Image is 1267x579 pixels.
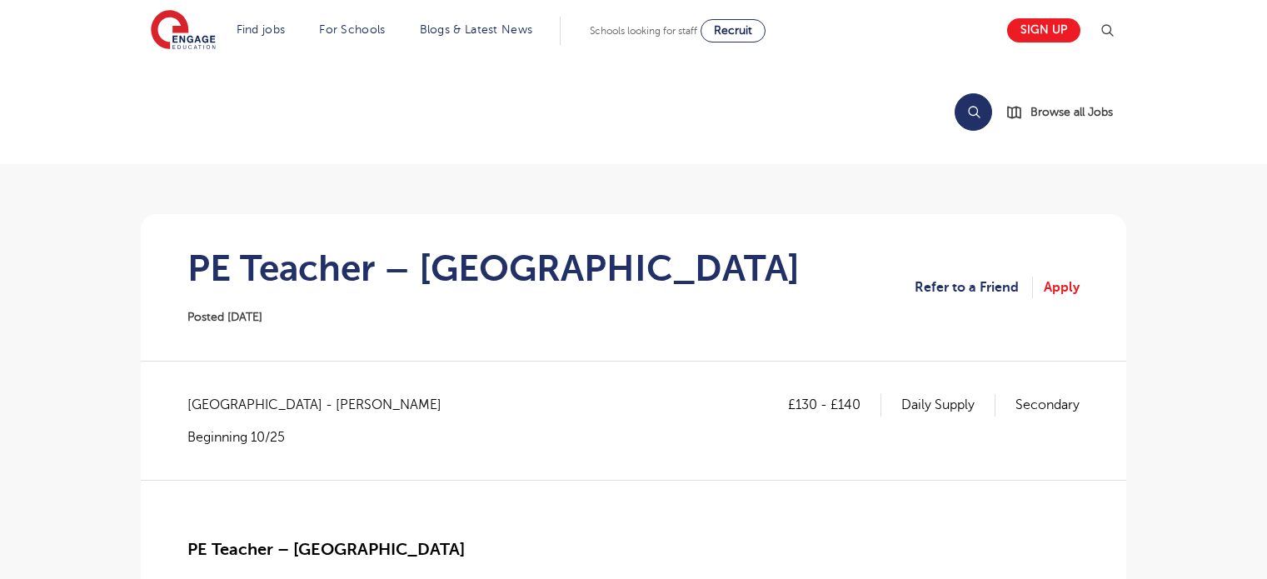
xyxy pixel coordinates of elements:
a: Blogs & Latest News [420,23,533,36]
p: £130 - £140 [788,394,881,416]
a: Recruit [701,19,766,42]
button: Search [955,93,992,131]
span: Posted [DATE] [187,311,262,323]
a: Apply [1044,277,1080,298]
span: PE Teacher – [GEOGRAPHIC_DATA] [187,540,465,559]
span: [GEOGRAPHIC_DATA] - [PERSON_NAME] [187,394,458,416]
span: Recruit [714,24,752,37]
a: For Schools [319,23,385,36]
a: Refer to a Friend [915,277,1033,298]
p: Daily Supply [901,394,995,416]
a: Sign up [1007,18,1080,42]
a: Browse all Jobs [1005,102,1126,122]
p: Secondary [1015,394,1080,416]
img: Engage Education [151,10,216,52]
span: Browse all Jobs [1030,102,1113,122]
p: Beginning 10/25 [187,428,458,447]
h1: PE Teacher – [GEOGRAPHIC_DATA] [187,247,800,289]
span: Schools looking for staff [590,25,697,37]
a: Find jobs [237,23,286,36]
